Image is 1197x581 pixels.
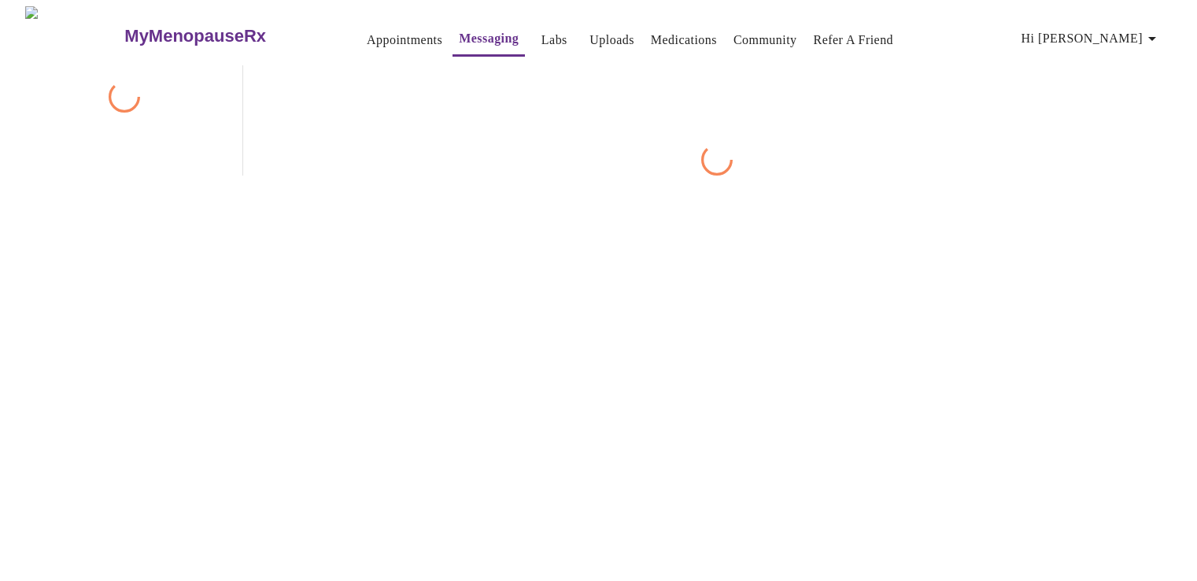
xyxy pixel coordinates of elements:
[459,28,519,50] a: Messaging
[360,24,449,56] button: Appointments
[453,23,525,57] button: Messaging
[727,24,804,56] button: Community
[1022,28,1162,50] span: Hi [PERSON_NAME]
[25,6,123,65] img: MyMenopauseRx Logo
[529,24,579,56] button: Labs
[541,29,567,51] a: Labs
[124,26,266,46] h3: MyMenopauseRx
[123,9,329,64] a: MyMenopauseRx
[589,29,634,51] a: Uploads
[367,29,442,51] a: Appointments
[651,29,717,51] a: Medications
[814,29,894,51] a: Refer a Friend
[1015,23,1168,54] button: Hi [PERSON_NAME]
[583,24,641,56] button: Uploads
[807,24,900,56] button: Refer a Friend
[733,29,797,51] a: Community
[645,24,723,56] button: Medications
